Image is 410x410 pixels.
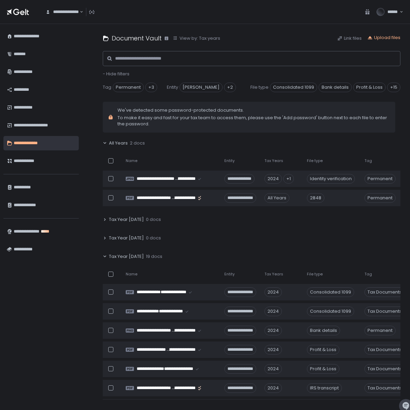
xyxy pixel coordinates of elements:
[264,287,282,297] div: 2024
[353,83,386,92] span: Profit & Loss
[146,235,161,241] span: 0 docs
[270,83,317,92] span: Consolidated 1099
[224,272,235,277] span: Entity
[126,272,137,277] span: Name
[117,115,390,127] span: To make it easy and fast for your tax team to access them, please use the 'Add password' button n...
[364,174,396,184] span: Permanent
[364,383,405,393] span: Tax Documents
[307,287,354,297] div: Consolidated 1099
[264,345,282,355] div: 2024
[109,216,144,223] span: Tax Year [DATE]
[264,326,282,335] div: 2024
[387,83,400,92] div: +15
[364,272,372,277] span: Tag
[337,35,362,41] button: Link files
[364,326,396,335] span: Permanent
[113,83,144,92] span: Permanent
[364,307,405,316] span: Tax Documents
[319,83,352,92] span: Bank details
[41,5,83,19] div: Search for option
[112,34,162,43] h1: Document Vault
[103,84,111,90] span: Tag
[117,107,390,113] span: We've detected some password-protected documents.
[173,35,220,41] button: View by: Tax years
[224,83,236,92] div: +2
[146,253,162,260] span: 19 docs
[307,307,354,316] div: Consolidated 1099
[307,326,340,335] div: Bank details
[307,383,342,393] div: IRS transcript
[224,158,235,163] span: Entity
[130,140,145,146] span: 2 docs
[264,272,283,277] span: Tax Years
[307,158,323,163] span: File type
[126,158,137,163] span: Name
[307,345,339,355] div: Profit & Loss
[307,364,339,374] div: Profit & Loss
[283,174,294,184] div: +1
[264,364,282,374] div: 2024
[364,287,405,297] span: Tax Documents
[264,158,283,163] span: Tax Years
[367,35,400,41] button: Upload files
[307,193,324,203] div: 2848
[307,272,323,277] span: File type
[250,84,269,90] span: File type
[307,174,355,184] div: Identity verification
[264,383,282,393] div: 2024
[103,71,129,77] button: - Hide filters
[145,83,157,92] div: +3
[264,193,289,203] div: All Years
[109,253,144,260] span: Tax Year [DATE]
[109,140,128,146] span: All Years
[264,174,282,184] div: 2024
[364,158,372,163] span: Tag
[167,84,178,90] span: Entity
[109,235,144,241] span: Tax Year [DATE]
[364,345,405,355] span: Tax Documents
[146,216,161,223] span: 0 docs
[364,364,405,374] span: Tax Documents
[364,193,396,203] span: Permanent
[179,83,223,92] span: [PERSON_NAME]
[264,307,282,316] div: 2024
